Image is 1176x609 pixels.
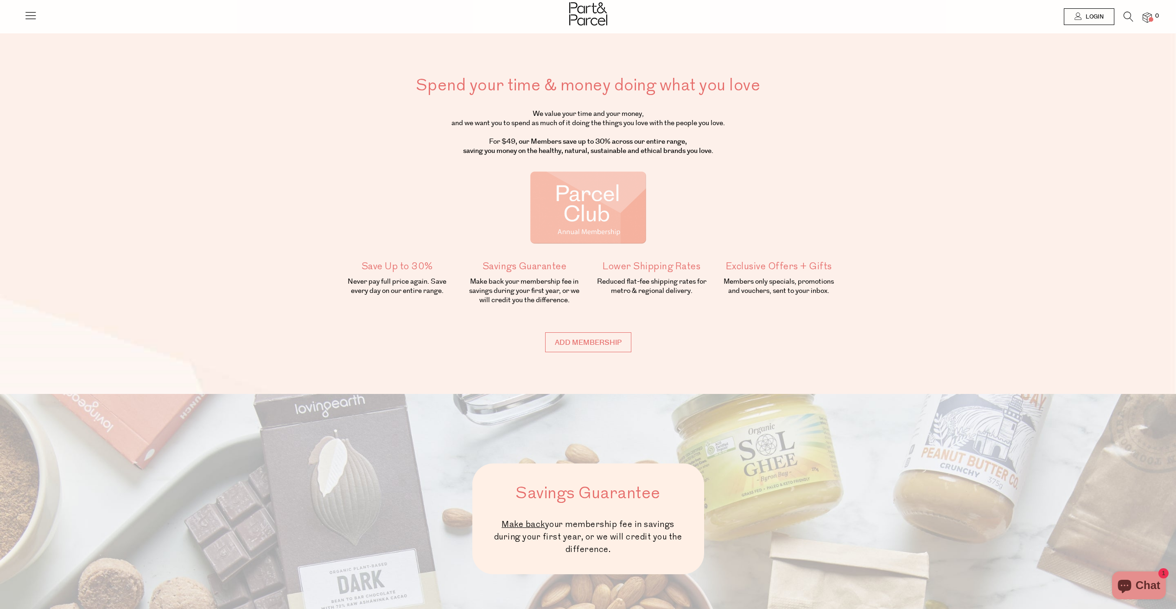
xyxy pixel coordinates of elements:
p: Never pay full price again. Save every day on our entire range. [339,277,456,296]
h5: Lower Shipping Rates [593,260,710,273]
input: Add membership [545,332,631,352]
h5: your membership fee in savings during your first year, or we will credit you the difference. [491,518,686,556]
p: We value your time and your money, and we want you to spend as much of it doing the things you lo... [339,109,838,156]
h5: Savings Guarantee [466,260,583,273]
a: 0 [1143,13,1152,22]
h2: Savings Guarantee [491,482,686,504]
img: Part&Parcel [569,2,607,25]
h5: Exclusive Offers + Gifts [720,260,838,273]
inbox-online-store-chat: Shopify online store chat [1109,571,1169,602]
span: 0 [1153,12,1161,20]
span: Login [1083,13,1104,21]
p: Members only specials, promotions and vouchers, sent to your inbox. [720,277,838,296]
h5: Save Up to 30% [339,260,456,273]
strong: , our Members save up to 30% across our entire range, saving you money on the healthy, natural, s... [463,137,713,156]
a: Login [1064,8,1114,25]
h1: Spend your time & money doing what you love [339,74,838,96]
p: Reduced flat-fee shipping rates for metro & regional delivery. [593,277,710,296]
p: Make back your membership fee in savings during your first year, or we will credit you the differ... [466,277,583,305]
u: Make back [502,519,545,530]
